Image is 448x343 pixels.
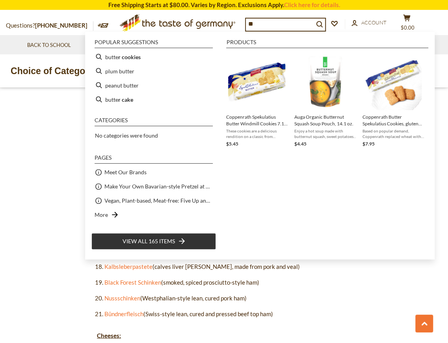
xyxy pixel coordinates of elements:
[294,114,356,127] span: Auga Organic Butternut Squash Soup Pouch, 14.1 oz.
[226,53,288,148] a: Coppenrath Spekulatius Butter Windmill Cookies 7.1 ozThese cookies are a delicious rendition on a...
[104,309,351,319] li: (Swiss-style lean, cured and pressed beef top ham)
[362,114,424,127] span: Coppenrath Butter Spekulatius Cookies, gluten and lactose free, 5.3 oz
[294,141,306,147] span: $4.45
[284,1,340,8] a: Click here for details.
[118,95,133,104] b: r cake
[91,233,216,250] li: View all 165 items
[104,196,213,205] a: Vegan, Plant-based, Meat-free: Five Up and Coming Brands
[95,132,158,139] span: No categories were found
[401,24,415,31] span: $0.00
[104,278,161,285] a: Black Forest Schinken
[104,261,351,271] li: (calves liver [PERSON_NAME], made from pork and veal)
[226,141,238,147] span: $5.45
[97,332,121,339] strong: Cheeses:
[91,50,216,64] li: butter cookies
[226,39,428,48] li: Products
[91,165,216,179] li: Meet Our Brands
[95,155,213,164] li: Pages
[294,128,356,139] span: Enjoy a hot soup made with butternut squash, sweet potatoes, and enhanced with coconut cream. Pre...
[361,19,387,26] span: Account
[104,263,152,270] a: Kalbsleberpastete
[223,50,291,151] li: Coppenrath Spekulatius Butter Windmill Cookies 7.1 oz
[296,53,353,110] img: Auga Organic Butternut Squash Soup Pouch
[294,53,356,148] a: Auga Organic Butternut Squash Soup PouchAuga Organic Butternut Squash Soup Pouch, 14.1 oz.Enjoy a...
[85,32,435,259] div: Instant Search Results
[6,21,93,31] p: Questions?
[27,41,71,50] a: Back to School
[362,141,374,147] span: $7.95
[226,128,288,139] span: These cookies are a delicious rendition on a classic from Coppenrath - crispy, Christamas-spiced,...
[35,22,87,29] a: [PHONE_NUMBER]
[104,294,140,301] a: Nussschinken
[104,182,213,191] a: Make Your Own Bavarian-style Pretzel at Home
[91,179,216,194] li: Make Your Own Bavarian-style Pretzel at Home
[395,14,418,34] button: $0.00
[95,39,213,48] li: Popular suggestions
[359,50,427,151] li: Coppenrath Butter Spekulatius Cookies, gluten and lactose free, 5.3 oz
[104,277,351,287] li: (smoked, spiced prosciutto-style ham)
[104,293,351,303] li: (Westphalian-style lean, cured pork ham)
[351,19,387,27] a: Account
[91,78,216,92] li: peanut butter
[362,53,424,148] a: Coppenrath Butter Spekulatius Cookies, gluten and lactose free, 5.3 ozBased on popular demand, Co...
[104,168,147,177] a: Meet Our Brands
[104,310,143,317] a: Bündnerfleisch
[91,64,216,78] li: plum butter
[123,237,175,246] span: View all 165 items
[91,194,216,208] li: Vegan, Plant-based, Meat-free: Five Up and Coming Brands
[226,114,288,127] span: Coppenrath Spekulatius Butter Windmill Cookies 7.1 oz
[91,208,216,222] li: More
[362,128,424,139] span: Based on popular demand, Coppenrath replaced wheat with gluten-free maize and rice flour and adde...
[118,52,141,62] b: r cookies
[291,50,359,151] li: Auga Organic Butternut Squash Soup Pouch, 14.1 oz.
[91,92,216,106] li: butter cake
[95,117,213,126] li: Categories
